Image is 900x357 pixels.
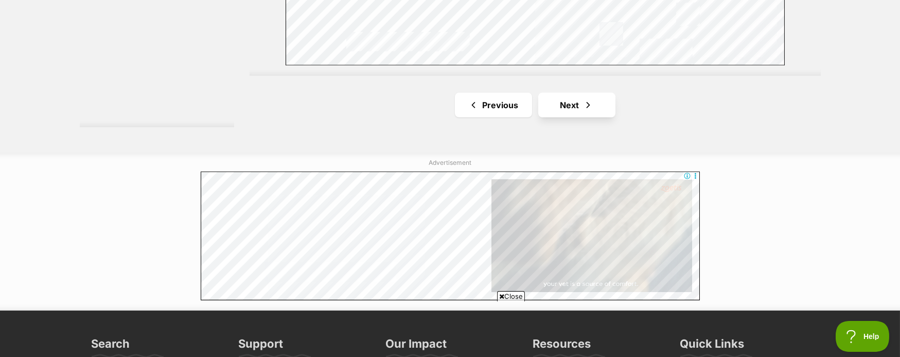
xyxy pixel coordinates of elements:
nav: Pagination [250,93,821,117]
iframe: Advertisement [201,172,700,300]
h3: Search [92,336,130,357]
span: Close [497,291,525,301]
iframe: Help Scout Beacon - Open [836,321,890,352]
h3: Quick Links [680,336,745,357]
h3: Support [239,336,284,357]
a: Next page [538,93,615,117]
a: Previous page [455,93,532,117]
iframe: Advertisement [263,305,638,352]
